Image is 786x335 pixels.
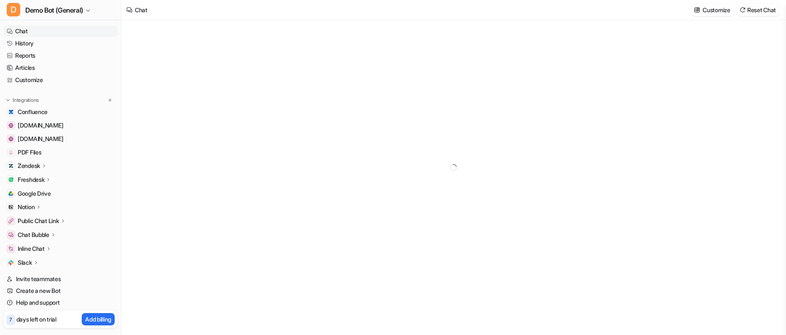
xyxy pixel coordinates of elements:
button: Integrations [3,96,41,104]
a: Articles [3,62,118,74]
p: Zendesk [18,162,40,170]
p: Chat Bubble [18,231,49,239]
div: Chat [135,5,148,14]
a: Google DriveGoogle Drive [3,188,118,199]
a: PDF FilesPDF Files [3,146,118,158]
img: Zendesk [8,163,13,168]
img: menu_add.svg [107,97,113,103]
a: ConfluenceConfluence [3,106,118,118]
span: Confluence [18,108,48,116]
p: Public Chat Link [18,217,59,225]
span: Google Drive [18,189,51,198]
a: History [3,37,118,49]
img: Confluence [8,109,13,114]
span: [DOMAIN_NAME] [18,121,63,130]
span: PDF Files [18,148,41,157]
p: Add billing [85,315,111,324]
img: www.atlassian.com [8,136,13,141]
a: Invite teammates [3,273,118,285]
a: www.airbnb.com[DOMAIN_NAME] [3,120,118,131]
img: reset [740,7,746,13]
p: Slack [18,258,32,267]
span: Demo Bot (General) [25,4,83,16]
p: Notion [18,203,35,211]
img: Freshdesk [8,177,13,182]
img: www.airbnb.com [8,123,13,128]
p: Customize [703,5,730,14]
span: D [7,3,20,16]
p: 7 [9,316,12,324]
a: www.atlassian.com[DOMAIN_NAME] [3,133,118,145]
img: Google Drive [8,191,13,196]
a: Reports [3,50,118,61]
img: Slack [8,260,13,265]
button: Add billing [82,313,115,325]
img: Public Chat Link [8,218,13,223]
button: Reset Chat [737,4,779,16]
p: Freshdesk [18,175,44,184]
p: Inline Chat [18,245,45,253]
p: Integrations [13,97,39,104]
a: Create a new Bot [3,285,118,297]
img: Chat Bubble [8,232,13,237]
img: Inline Chat [8,246,13,251]
a: Help and support [3,297,118,308]
img: customize [694,7,700,13]
img: PDF Files [8,150,13,155]
p: days left on trial [16,315,56,324]
span: [DOMAIN_NAME] [18,135,63,143]
img: Notion [8,205,13,210]
button: Customize [692,4,733,16]
a: Customize [3,74,118,86]
img: expand menu [5,97,11,103]
a: Chat [3,25,118,37]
